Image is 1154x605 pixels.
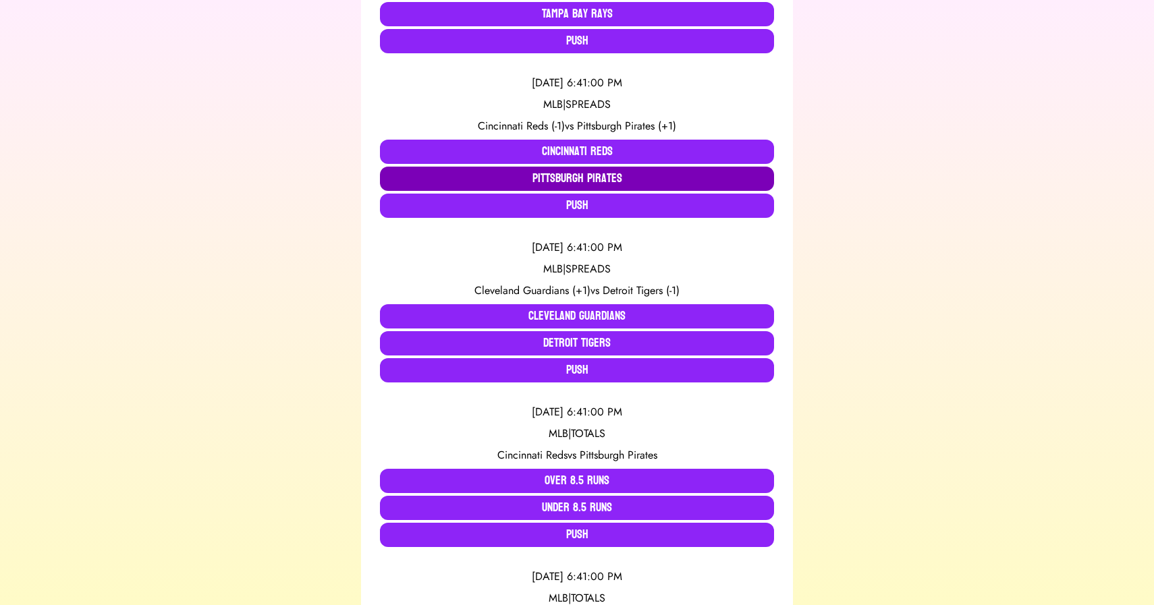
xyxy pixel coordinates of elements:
button: Under 8.5 Runs [380,496,774,520]
div: [DATE] 6:41:00 PM [380,404,774,420]
div: MLB | SPREADS [380,96,774,113]
div: [DATE] 6:41:00 PM [380,75,774,91]
span: Cincinnati Reds (-1) [478,118,565,134]
button: Push [380,194,774,218]
button: Push [380,523,774,547]
span: Cincinnati Reds [497,447,568,463]
div: vs [380,283,774,299]
div: [DATE] 6:41:00 PM [380,569,774,585]
button: Pittsburgh Pirates [380,167,774,191]
div: vs [380,118,774,134]
span: Cleveland Guardians (+1) [474,283,590,298]
div: vs [380,447,774,463]
div: [DATE] 6:41:00 PM [380,239,774,256]
button: Tampa Bay Rays [380,2,774,26]
div: MLB | TOTALS [380,426,774,442]
button: Push [380,358,774,382]
span: Pittsburgh Pirates [580,447,657,463]
span: Pittsburgh Pirates (+1) [577,118,676,134]
button: Detroit Tigers [380,331,774,355]
button: Cincinnati Reds [380,140,774,164]
button: Over 8.5 Runs [380,469,774,493]
button: Push [380,29,774,53]
span: Detroit Tigers (-1) [603,283,680,298]
button: Cleveland Guardians [380,304,774,328]
div: MLB | SPREADS [380,261,774,277]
